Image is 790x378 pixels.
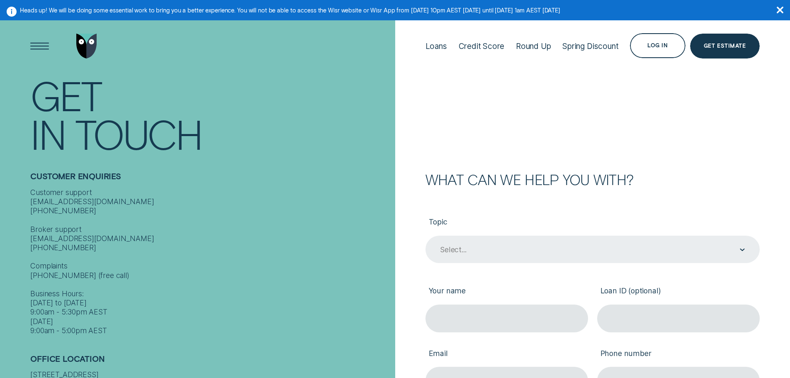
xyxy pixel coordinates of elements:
[27,34,52,59] button: Open Menu
[425,18,447,73] a: Loans
[76,34,97,59] img: Wisr
[630,33,685,58] button: Log in
[516,18,551,73] a: Round Up
[425,279,588,305] label: Your name
[425,41,447,51] div: Loans
[440,245,466,254] div: Select...
[516,41,551,51] div: Round Up
[425,210,760,235] label: Topic
[597,341,760,367] label: Phone number
[30,76,101,114] div: Get
[75,115,202,153] div: Touch
[425,173,760,186] h2: What can we help you with?
[562,41,618,51] div: Spring Discount
[459,41,505,51] div: Credit Score
[597,279,760,305] label: Loan ID (optional)
[30,171,390,188] h2: Customer Enquiries
[562,18,618,73] a: Spring Discount
[690,34,760,59] a: Get Estimate
[30,76,390,153] h1: Get In Touch
[30,188,390,336] div: Customer support [EMAIL_ADDRESS][DOMAIN_NAME] [PHONE_NUMBER] Broker support [EMAIL_ADDRESS][DOMAI...
[459,18,505,73] a: Credit Score
[30,115,65,153] div: In
[425,341,588,367] label: Email
[74,18,99,73] a: Go to home page
[30,354,390,371] h2: Office Location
